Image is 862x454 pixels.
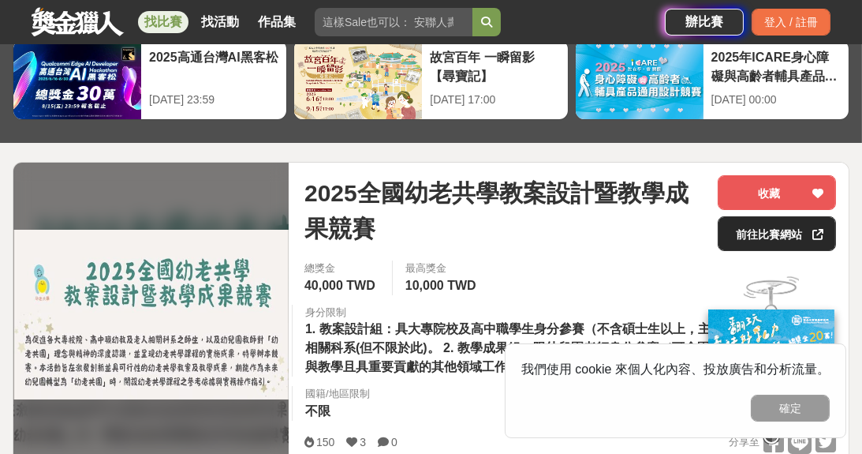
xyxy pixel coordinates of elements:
div: 國籍/地區限制 [305,386,370,402]
span: 2025全國幼老共學教案設計暨教學成果競賽 [304,175,705,246]
span: 3 [360,436,366,448]
button: 確定 [751,395,830,422]
img: ff197300-f8ee-455f-a0ae-06a3645bc375.jpg [708,307,834,412]
span: 總獎金 [304,261,379,276]
span: 不限 [305,404,330,418]
a: 作品集 [252,11,302,33]
div: [DATE] 23:59 [149,92,278,108]
span: 0 [391,436,397,448]
div: 身分限制 [305,305,836,321]
img: Cover Image [13,230,289,400]
div: 登入 / 註冊 [752,9,830,36]
span: 150 [316,436,334,448]
div: 2025年ICARE身心障礙與高齡者輔具產品通用設計競賽 [711,48,841,84]
input: 這樣Sale也可以： 安聯人壽創意銷售法募集 [315,8,472,36]
a: 故宮百年 一瞬留影【尋寶記】[DATE] 17:00 [293,39,568,120]
div: 故宮百年 一瞬留影【尋寶記】 [430,48,559,84]
button: 收藏 [718,175,836,210]
div: 2025高通台灣AI黑客松 [149,48,278,84]
span: 最高獎金 [405,261,480,276]
div: [DATE] 00:00 [711,92,841,108]
span: 我們使用 cookie 來個人化內容、投放廣告和分析流量。 [521,362,830,376]
a: 2025高通台灣AI黑客松[DATE] 23:59 [13,39,287,120]
a: 找比賽 [138,11,188,33]
span: 1. 教案設計組：具大專院校及高中職學生身分參賽（不含碩士生以上，主要領域為幼教及 老人相關科系(但不限於此)。 2. 教學成果組：限幼兒園老師身分參賽（可含園長、教師、教保員、參與教學且具重要... [305,322,836,373]
a: 辦比賽 [665,9,744,36]
span: 10,000 TWD [405,279,476,292]
a: 找活動 [195,11,245,33]
span: 40,000 TWD [304,279,375,292]
div: [DATE] 17:00 [430,92,559,108]
a: 前往比賽網站 [718,216,836,251]
a: 2025年ICARE身心障礙與高齡者輔具產品通用設計競賽[DATE] 00:00 [575,39,849,120]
